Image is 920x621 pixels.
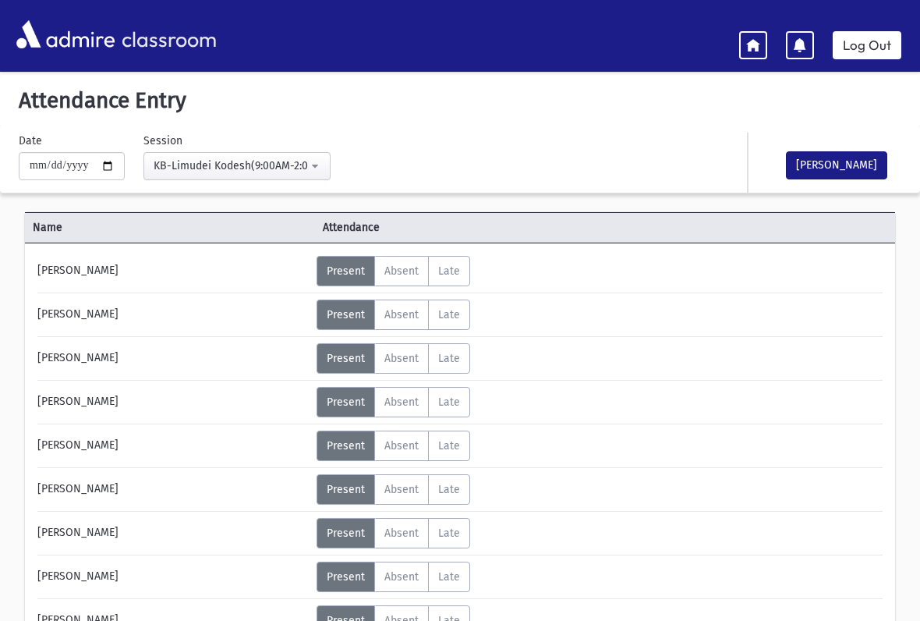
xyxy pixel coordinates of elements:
[30,431,317,461] div: [PERSON_NAME]
[438,308,460,321] span: Late
[327,439,365,452] span: Present
[30,343,317,374] div: [PERSON_NAME]
[833,31,901,59] a: Log Out
[438,264,460,278] span: Late
[315,219,823,236] span: Attendance
[786,151,887,179] button: [PERSON_NAME]
[317,387,470,417] div: AttTypes
[30,562,317,592] div: [PERSON_NAME]
[384,439,419,452] span: Absent
[327,483,365,496] span: Present
[438,396,460,409] span: Late
[19,133,42,149] label: Date
[25,219,315,236] span: Name
[384,527,419,540] span: Absent
[30,256,317,286] div: [PERSON_NAME]
[12,16,119,52] img: AdmirePro
[119,14,217,55] span: classroom
[438,352,460,365] span: Late
[30,387,317,417] div: [PERSON_NAME]
[317,518,470,548] div: AttTypes
[384,308,419,321] span: Absent
[317,300,470,330] div: AttTypes
[438,527,460,540] span: Late
[327,308,365,321] span: Present
[384,483,419,496] span: Absent
[143,133,182,149] label: Session
[438,483,460,496] span: Late
[384,352,419,365] span: Absent
[327,527,365,540] span: Present
[438,439,460,452] span: Late
[327,570,365,584] span: Present
[327,264,365,278] span: Present
[30,518,317,548] div: [PERSON_NAME]
[143,152,331,180] button: KB-Limudei Kodesh(9:00AM-2:00PM)
[30,300,317,330] div: [PERSON_NAME]
[317,256,470,286] div: AttTypes
[30,474,317,505] div: [PERSON_NAME]
[327,396,365,409] span: Present
[317,562,470,592] div: AttTypes
[384,264,419,278] span: Absent
[317,343,470,374] div: AttTypes
[154,158,308,174] div: KB-Limudei Kodesh(9:00AM-2:00PM)
[384,396,419,409] span: Absent
[12,87,908,114] h5: Attendance Entry
[317,431,470,461] div: AttTypes
[327,352,365,365] span: Present
[317,474,470,505] div: AttTypes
